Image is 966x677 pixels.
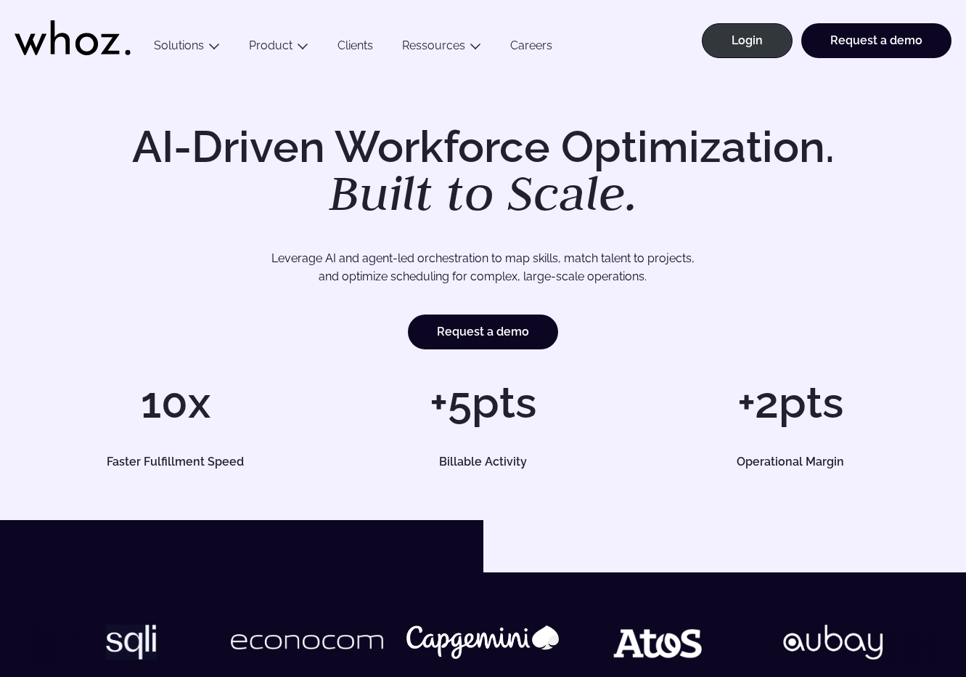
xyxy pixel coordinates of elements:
[323,38,388,58] a: Clients
[112,125,855,218] h1: AI-Driven Workforce Optimization.
[496,38,567,58] a: Careers
[234,38,323,58] button: Product
[351,456,615,468] h5: Billable Activity
[644,381,937,424] h1: +2pts
[249,38,292,52] a: Product
[139,38,234,58] button: Solutions
[337,381,630,424] h1: +5pts
[659,456,922,468] h5: Operational Margin
[44,456,307,468] h5: Faster Fulfillment Speed
[702,23,793,58] a: Login
[402,38,465,52] a: Ressources
[408,315,558,349] a: Request a demo
[388,38,496,58] button: Ressources
[329,161,638,224] em: Built to Scale.
[801,23,951,58] a: Request a demo
[29,381,322,424] h1: 10x
[75,249,892,286] p: Leverage AI and agent-led orchestration to map skills, match talent to projects, and optimize sch...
